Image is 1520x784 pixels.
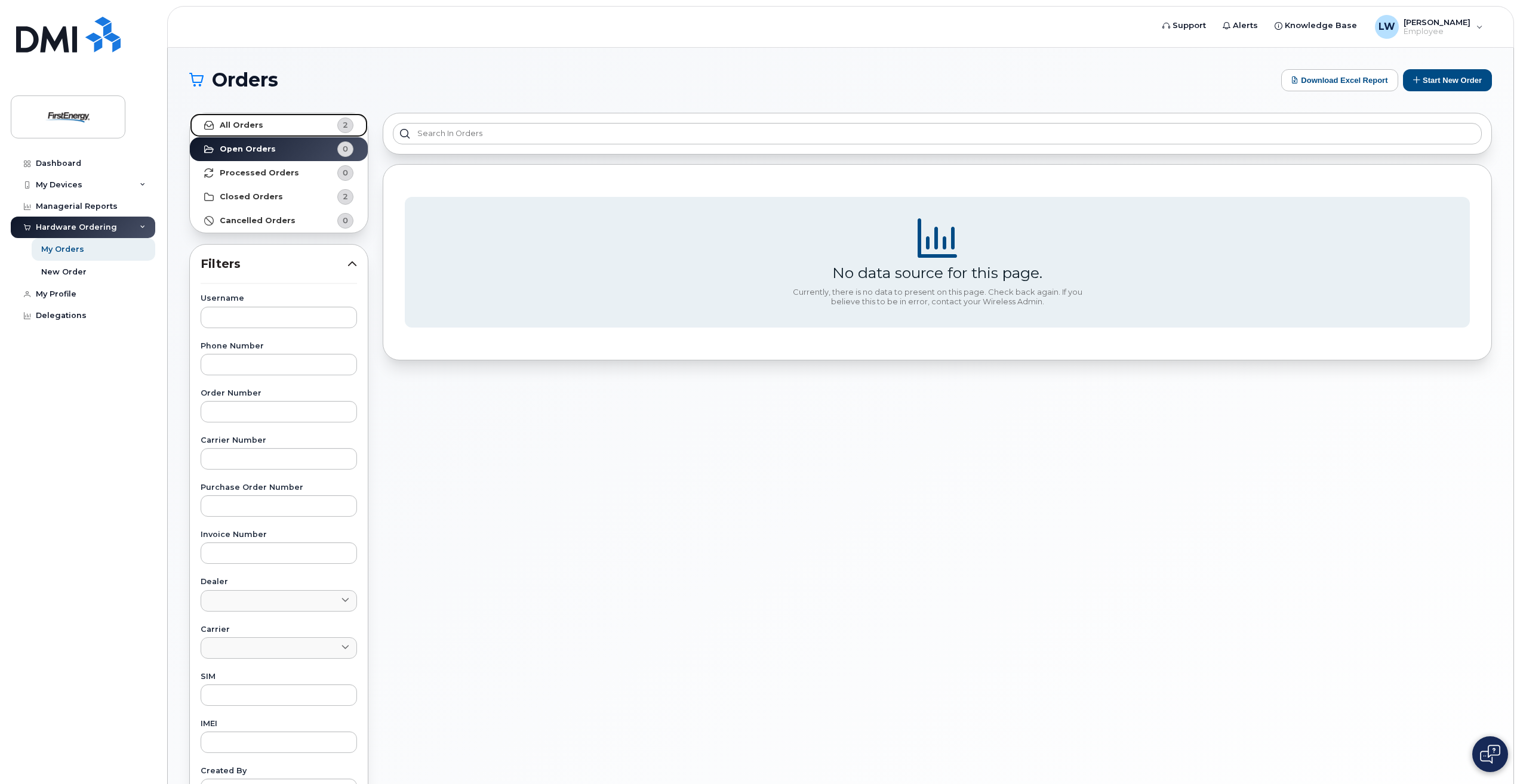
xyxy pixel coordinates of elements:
[190,185,368,209] a: Closed Orders2
[343,143,348,155] span: 0
[201,626,357,634] label: Carrier
[212,71,278,89] span: Orders
[190,209,368,233] a: Cancelled Orders0
[220,121,263,130] strong: All Orders
[190,113,368,137] a: All Orders2
[788,288,1087,306] div: Currently, there is no data to present on this page. Check back again. If you believe this to be ...
[1480,745,1500,764] img: Open chat
[393,123,1482,144] input: Search in orders
[1281,69,1398,91] button: Download Excel Report
[201,673,357,681] label: SIM
[201,295,357,303] label: Username
[343,119,348,131] span: 2
[201,767,357,775] label: Created By
[201,342,357,350] label: Phone Number
[201,255,347,273] span: Filters
[832,264,1042,282] div: No data source for this page.
[201,531,357,539] label: Invoice Number
[190,137,368,161] a: Open Orders0
[201,437,357,445] label: Carrier Number
[1403,69,1492,91] button: Start New Order
[220,216,296,226] strong: Cancelled Orders
[343,191,348,202] span: 2
[343,215,348,226] span: 0
[220,168,299,178] strong: Processed Orders
[201,578,357,586] label: Dealer
[201,720,357,728] label: IMEI
[201,484,357,492] label: Purchase Order Number
[220,144,276,154] strong: Open Orders
[201,390,357,397] label: Order Number
[343,167,348,178] span: 0
[220,192,283,202] strong: Closed Orders
[190,161,368,185] a: Processed Orders0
